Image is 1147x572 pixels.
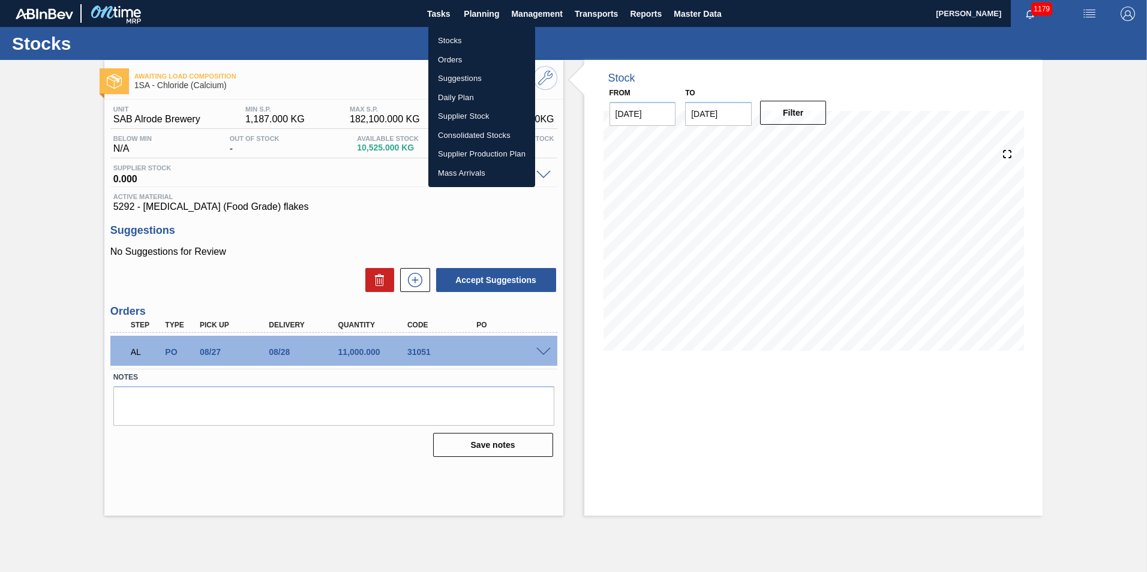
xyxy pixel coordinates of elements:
[428,69,535,88] a: Suggestions
[428,50,535,70] a: Orders
[428,144,535,164] a: Supplier Production Plan
[428,31,535,50] a: Stocks
[428,126,535,145] a: Consolidated Stocks
[428,164,535,183] a: Mass Arrivals
[428,88,535,107] a: Daily Plan
[428,107,535,126] a: Supplier Stock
